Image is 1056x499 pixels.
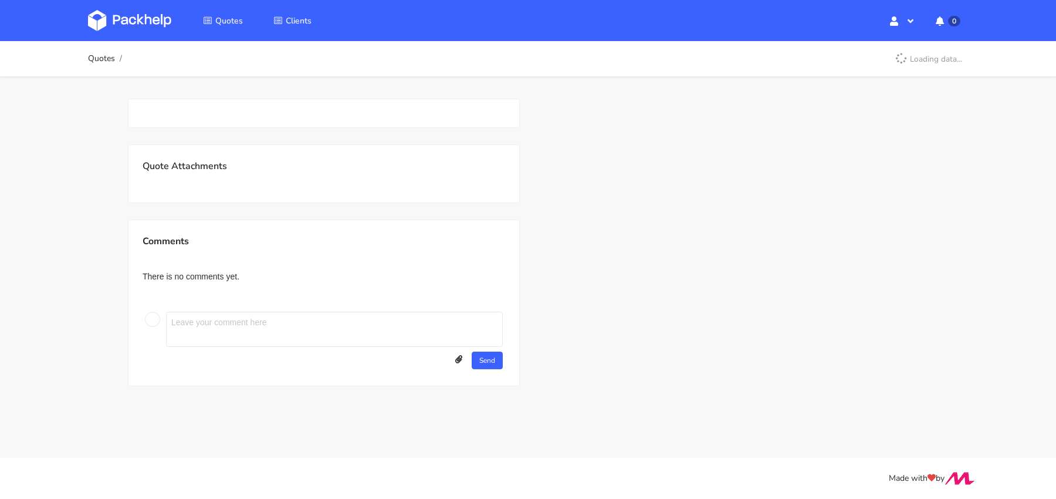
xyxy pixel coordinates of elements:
[143,234,505,248] p: Comments
[948,16,960,26] span: 0
[215,15,243,26] span: Quotes
[889,49,968,69] p: Loading data...
[926,10,968,31] button: 0
[945,472,975,485] img: Move Closer
[73,472,983,485] div: Made with by
[143,159,505,174] p: Quote Attachments
[143,272,505,281] p: There is no comments yet.
[472,352,503,369] button: Send
[189,10,257,31] a: Quotes
[259,10,326,31] a: Clients
[88,47,126,70] nav: breadcrumb
[88,54,115,63] a: Quotes
[88,10,171,31] img: Dashboard
[286,15,312,26] span: Clients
